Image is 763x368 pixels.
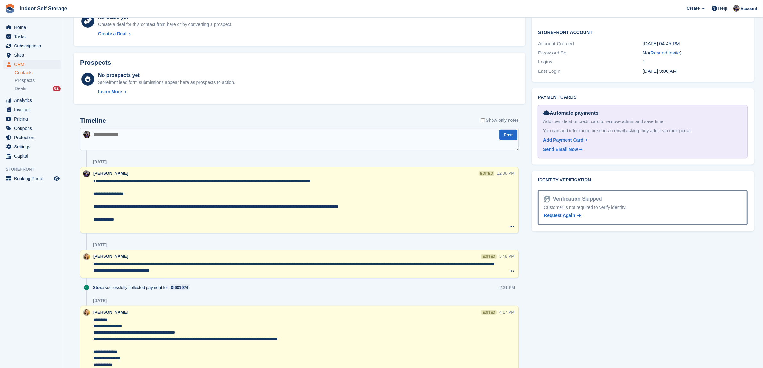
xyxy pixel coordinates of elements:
[14,114,53,123] span: Pricing
[93,284,104,290] span: Stora
[98,88,235,95] a: Learn More
[98,88,122,95] div: Learn More
[643,68,677,74] time: 2025-07-21 02:00:04 UTC
[83,253,90,260] img: Emma Higgins
[538,49,643,57] div: Password Set
[14,51,53,60] span: Sites
[479,171,494,176] div: edited
[718,5,727,12] span: Help
[93,159,107,164] div: [DATE]
[83,170,90,177] img: Sandra Pomeroy
[14,133,53,142] span: Protection
[5,4,15,13] img: stora-icon-8386f47178a22dfd0bd8f6a31ec36ba5ce8667c1dd55bd0f319d3a0aa187defe.svg
[14,32,53,41] span: Tasks
[538,68,643,75] div: Last Login
[93,171,128,176] span: [PERSON_NAME]
[93,242,107,247] div: [DATE]
[3,152,61,161] a: menu
[543,137,583,144] div: Add Payment Card
[14,174,53,183] span: Booking Portal
[3,174,61,183] a: menu
[175,284,188,290] div: 681976
[98,79,235,86] div: Storefront lead form submissions appear here as prospects to action.
[83,131,90,138] img: Sandra Pomeroy
[643,58,748,66] div: 1
[3,114,61,123] a: menu
[499,130,517,140] button: Post
[3,142,61,151] a: menu
[649,50,682,55] span: ( )
[15,85,61,92] a: Deals 82
[538,95,748,100] h2: Payment cards
[14,41,53,50] span: Subscriptions
[15,70,61,76] a: Contacts
[538,178,748,183] h2: Identity verification
[14,124,53,133] span: Coupons
[3,96,61,105] a: menu
[93,254,128,259] span: [PERSON_NAME]
[83,309,90,316] img: Emma Higgins
[3,133,61,142] a: menu
[481,117,519,124] label: Show only notes
[53,86,61,91] div: 82
[543,109,742,117] div: Automate payments
[93,284,193,290] div: successfully collected payment for
[499,253,515,259] div: 3:48 PM
[543,128,742,134] div: You can add it for them, or send an email asking they add it via their portal.
[170,284,190,290] a: 681976
[543,118,742,125] div: Add their debit or credit card to remove admin and save time.
[733,5,740,12] img: Sandra Pomeroy
[98,71,235,79] div: No prospects yet
[3,51,61,60] a: menu
[497,170,515,176] div: 12:36 PM
[80,59,111,66] h2: Prospects
[643,49,748,57] div: No
[551,195,602,203] div: Verification Skipped
[543,146,578,153] div: Send Email Now
[14,23,53,32] span: Home
[98,13,232,21] div: No deals yet
[3,32,61,41] a: menu
[543,137,740,144] a: Add Payment Card
[499,309,515,315] div: 4:17 PM
[481,117,485,124] input: Show only notes
[538,29,748,35] h2: Storefront Account
[3,41,61,50] a: menu
[544,196,550,203] img: Identity Verification Ready
[93,298,107,303] div: [DATE]
[544,212,581,219] a: Request Again
[6,166,64,172] span: Storefront
[14,152,53,161] span: Capital
[481,310,496,315] div: edited
[98,30,127,37] div: Create a Deal
[14,60,53,69] span: CRM
[3,105,61,114] a: menu
[544,204,742,211] div: Customer is not required to verify identity.
[538,40,643,47] div: Account Created
[3,60,61,69] a: menu
[538,58,643,66] div: Logins
[651,50,680,55] a: Resend Invite
[98,21,232,28] div: Create a deal for this contact from here or by converting a prospect.
[98,30,232,37] a: Create a Deal
[14,96,53,105] span: Analytics
[17,3,70,14] a: Indoor Self Storage
[687,5,700,12] span: Create
[14,105,53,114] span: Invoices
[500,284,515,290] div: 2:31 PM
[741,5,757,12] span: Account
[544,213,575,218] span: Request Again
[3,124,61,133] a: menu
[93,310,128,314] span: [PERSON_NAME]
[53,175,61,182] a: Preview store
[14,142,53,151] span: Settings
[3,23,61,32] a: menu
[80,117,106,124] h2: Timeline
[15,86,26,92] span: Deals
[15,78,35,84] span: Prospects
[643,40,748,47] div: [DATE] 04:45 PM
[15,77,61,84] a: Prospects
[481,254,496,259] div: edited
